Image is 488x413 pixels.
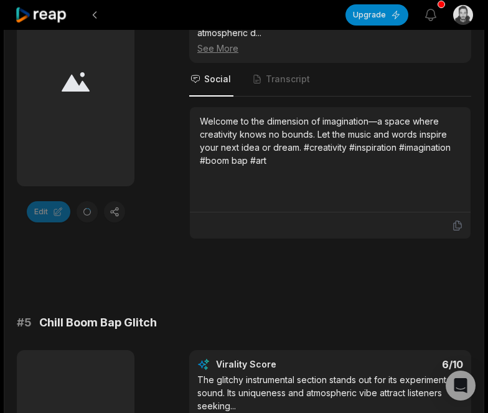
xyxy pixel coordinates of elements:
div: Virality Score [216,358,337,371]
button: Upgrade [345,4,408,26]
button: Edit [27,201,70,222]
div: 6 /10 [343,358,464,371]
div: Welcome to the dimension of imagination—a space where creativity knows no bounds. Let the music a... [200,115,461,167]
div: Open Intercom Messenger [446,371,476,401]
span: Social [204,73,231,85]
div: See More [197,42,463,55]
nav: Tabs [189,63,471,97]
span: Transcript [266,73,310,85]
span: Chill Boom Bap Glitch [39,314,157,331]
span: # 5 [17,314,32,331]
